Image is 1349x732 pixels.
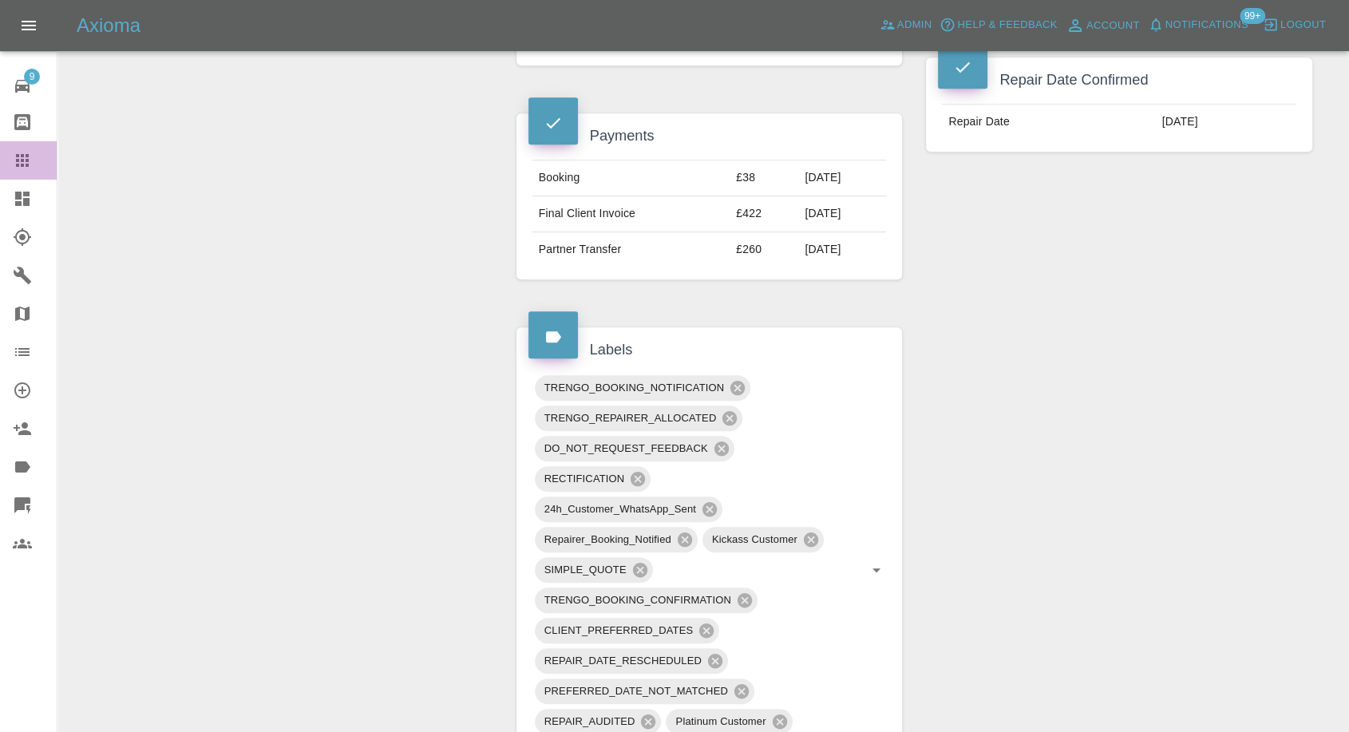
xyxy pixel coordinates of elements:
span: CLIENT_PREFERRED_DATES [535,621,703,639]
h4: Payments [528,125,891,147]
span: 24h_Customer_WhatsApp_Sent [535,500,706,518]
td: £260 [730,231,798,267]
td: Repair Date [942,104,1155,139]
span: 9 [24,69,40,85]
td: [DATE] [798,160,886,196]
div: CLIENT_PREFERRED_DATES [535,618,720,643]
button: Help & Feedback [936,13,1061,38]
span: RECTIFICATION [535,469,635,488]
div: TRENGO_REPAIRER_ALLOCATED [535,406,743,431]
td: £422 [730,196,798,231]
span: Logout [1280,16,1326,34]
h4: Repair Date Confirmed [938,69,1300,91]
div: TRENGO_BOOKING_NOTIFICATION [535,375,751,401]
div: TRENGO_BOOKING_CONFIRMATION [535,588,758,613]
td: [DATE] [798,196,886,231]
span: 99+ [1240,8,1265,24]
h5: Axioma [77,13,140,38]
span: REPAIR_AUDITED [535,712,645,730]
span: REPAIR_DATE_RESCHEDULED [535,651,711,670]
div: SIMPLE_QUOTE [535,557,653,583]
span: Kickass Customer [702,530,807,548]
span: Repairer_Booking_Notified [535,530,681,548]
div: REPAIR_DATE_RESCHEDULED [535,648,728,674]
div: 24h_Customer_WhatsApp_Sent [535,497,722,522]
a: Admin [876,13,936,38]
td: [DATE] [798,231,886,267]
span: Account [1086,17,1140,35]
div: DO_NOT_REQUEST_FEEDBACK [535,436,734,461]
span: Admin [897,16,932,34]
td: Final Client Invoice [532,196,730,231]
span: TRENGO_BOOKING_CONFIRMATION [535,591,741,609]
div: PREFERRED_DATE_NOT_MATCHED [535,679,754,704]
a: Account [1062,13,1144,38]
button: Open [865,559,888,581]
div: Repairer_Booking_Notified [535,527,698,552]
td: £38 [730,160,798,196]
td: [DATE] [1156,104,1296,139]
td: Partner Transfer [532,231,730,267]
span: SIMPLE_QUOTE [535,560,636,579]
div: RECTIFICATION [535,466,651,492]
button: Open drawer [10,6,48,45]
span: TRENGO_BOOKING_NOTIFICATION [535,378,734,397]
span: Platinum Customer [666,712,775,730]
span: TRENGO_REPAIRER_ALLOCATED [535,409,726,427]
button: Notifications [1144,13,1252,38]
span: Notifications [1165,16,1248,34]
h4: Labels [528,339,891,361]
span: Help & Feedback [957,16,1057,34]
td: Booking [532,160,730,196]
span: DO_NOT_REQUEST_FEEDBACK [535,439,718,457]
button: Logout [1259,13,1330,38]
span: PREFERRED_DATE_NOT_MATCHED [535,682,738,700]
div: Kickass Customer [702,527,824,552]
